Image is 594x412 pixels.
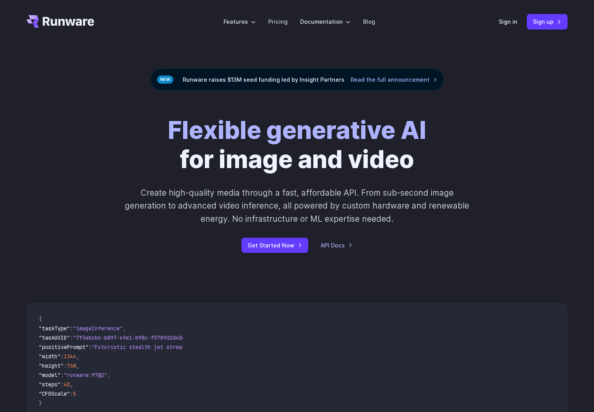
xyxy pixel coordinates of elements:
span: 1344 [64,353,76,360]
span: : [64,362,67,369]
span: 5 [73,390,76,397]
span: , [76,353,79,360]
span: "runware:97@2" [64,372,107,379]
span: 768 [67,362,76,369]
p: Create high-quality media through a fast, affordable API. From sub-second image generation to adv... [124,186,470,225]
a: API Docs [321,241,353,250]
a: Sign in [499,17,517,26]
strong: Flexible generative AI [168,115,426,145]
h1: for image and video [168,116,426,174]
span: , [107,372,110,379]
span: "7f3ebcb6-b897-49e1-b98c-f5789d2d40d7" [73,334,191,341]
span: "steps" [39,381,61,388]
a: Pricing [268,17,288,26]
span: "model" [39,372,61,379]
span: : [70,334,73,341]
span: 40 [64,381,70,388]
span: { [39,316,42,323]
div: Runware raises $13M seed funding led by Insight Partners [150,68,444,91]
span: "taskUUID" [39,334,70,341]
span: "positivePrompt" [39,344,89,351]
span: , [123,325,126,332]
a: Go to / [26,15,94,28]
span: : [89,344,92,351]
span: : [70,325,73,332]
span: } [39,400,42,407]
span: "height" [39,362,64,369]
span: "imageInference" [73,325,123,332]
a: Read the full announcement [351,75,437,84]
a: Sign up [527,14,568,29]
span: : [61,381,64,388]
span: : [61,372,64,379]
span: : [70,390,73,397]
span: "Futuristic stealth jet streaking through a neon-lit cityscape with glowing purple exhaust" [92,344,375,351]
span: : [61,353,64,360]
label: Documentation [300,17,351,26]
span: , [76,362,79,369]
span: , [70,381,73,388]
a: Get Started Now [241,238,308,253]
span: "width" [39,353,61,360]
a: Blog [363,17,375,26]
label: Features [224,17,256,26]
span: "CFGScale" [39,390,70,397]
span: "taskType" [39,325,70,332]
